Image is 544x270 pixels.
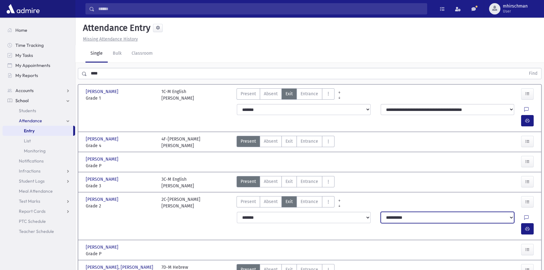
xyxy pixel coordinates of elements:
span: mhirschman [503,4,528,9]
a: Teacher Schedule [3,226,75,236]
span: Meal Attendance [19,188,53,194]
span: Present [241,91,256,97]
a: Infractions [3,166,75,176]
a: Student Logs [3,176,75,186]
a: School [3,96,75,106]
input: Search [95,3,427,14]
span: Grade 3 [86,183,155,189]
h5: Attendance Entry [80,23,150,33]
span: Attendance [19,118,42,124]
span: [PERSON_NAME] [86,88,120,95]
span: [PERSON_NAME] [86,196,120,203]
a: Meal Attendance [3,186,75,196]
span: Exit [286,91,293,97]
a: My Tasks [3,50,75,60]
a: PTC Schedule [3,216,75,226]
a: Missing Attendance History [80,36,138,42]
span: Entrance [301,138,318,145]
span: Accounts [15,88,34,93]
span: Grade P [86,251,155,257]
span: Infractions [19,168,41,174]
div: AttTypes [237,196,335,209]
div: 1C-M English [PERSON_NAME] [161,88,194,102]
span: Absent [264,178,278,185]
span: [PERSON_NAME] [86,176,120,183]
span: Absent [264,91,278,97]
div: AttTypes [237,136,335,149]
span: Entrance [301,178,318,185]
u: Missing Attendance History [83,36,138,42]
a: List [3,136,75,146]
span: School [15,98,29,103]
a: Classroom [127,45,158,63]
div: 3C-M English [PERSON_NAME] [161,176,194,189]
span: My Reports [15,73,38,78]
span: Exit [286,138,293,145]
span: Report Cards [19,208,46,214]
span: Students [19,108,36,113]
a: Notifications [3,156,75,166]
span: Grade 1 [86,95,155,102]
span: Student Logs [19,178,45,184]
span: Absent [264,138,278,145]
span: [PERSON_NAME] [86,244,120,251]
span: Exit [286,178,293,185]
a: Monitoring [3,146,75,156]
span: Entrance [301,198,318,205]
span: Grade 2 [86,203,155,209]
span: List [24,138,31,144]
span: Grade P [86,163,155,169]
span: Monitoring [24,148,46,154]
span: My Appointments [15,63,50,68]
span: Exit [286,198,293,205]
span: Grade 4 [86,142,155,149]
a: Test Marks [3,196,75,206]
a: Attendance [3,116,75,126]
span: Test Marks [19,198,40,204]
span: My Tasks [15,52,33,58]
a: Time Tracking [3,40,75,50]
span: Present [241,178,256,185]
span: Teacher Schedule [19,229,54,234]
span: Present [241,198,256,205]
a: Accounts [3,85,75,96]
a: Report Cards [3,206,75,216]
span: Time Tracking [15,42,44,48]
a: My Appointments [3,60,75,70]
span: PTC Schedule [19,218,46,224]
span: Present [241,138,256,145]
a: Home [3,25,75,35]
span: [PERSON_NAME] [86,136,120,142]
span: Notifications [19,158,44,164]
img: AdmirePro [5,3,41,15]
a: My Reports [3,70,75,80]
span: Absent [264,198,278,205]
span: [PERSON_NAME] [86,156,120,163]
div: 4F-[PERSON_NAME] [PERSON_NAME] [161,136,200,149]
button: Find [525,68,541,79]
a: Single [85,45,108,63]
span: User [503,9,528,14]
div: AttTypes [237,88,335,102]
span: Home [15,27,27,33]
a: Bulk [108,45,127,63]
a: Entry [3,126,73,136]
div: AttTypes [237,176,335,189]
span: Entrance [301,91,318,97]
div: 2C-[PERSON_NAME] [PERSON_NAME] [161,196,200,209]
a: Students [3,106,75,116]
span: Entry [24,128,35,134]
